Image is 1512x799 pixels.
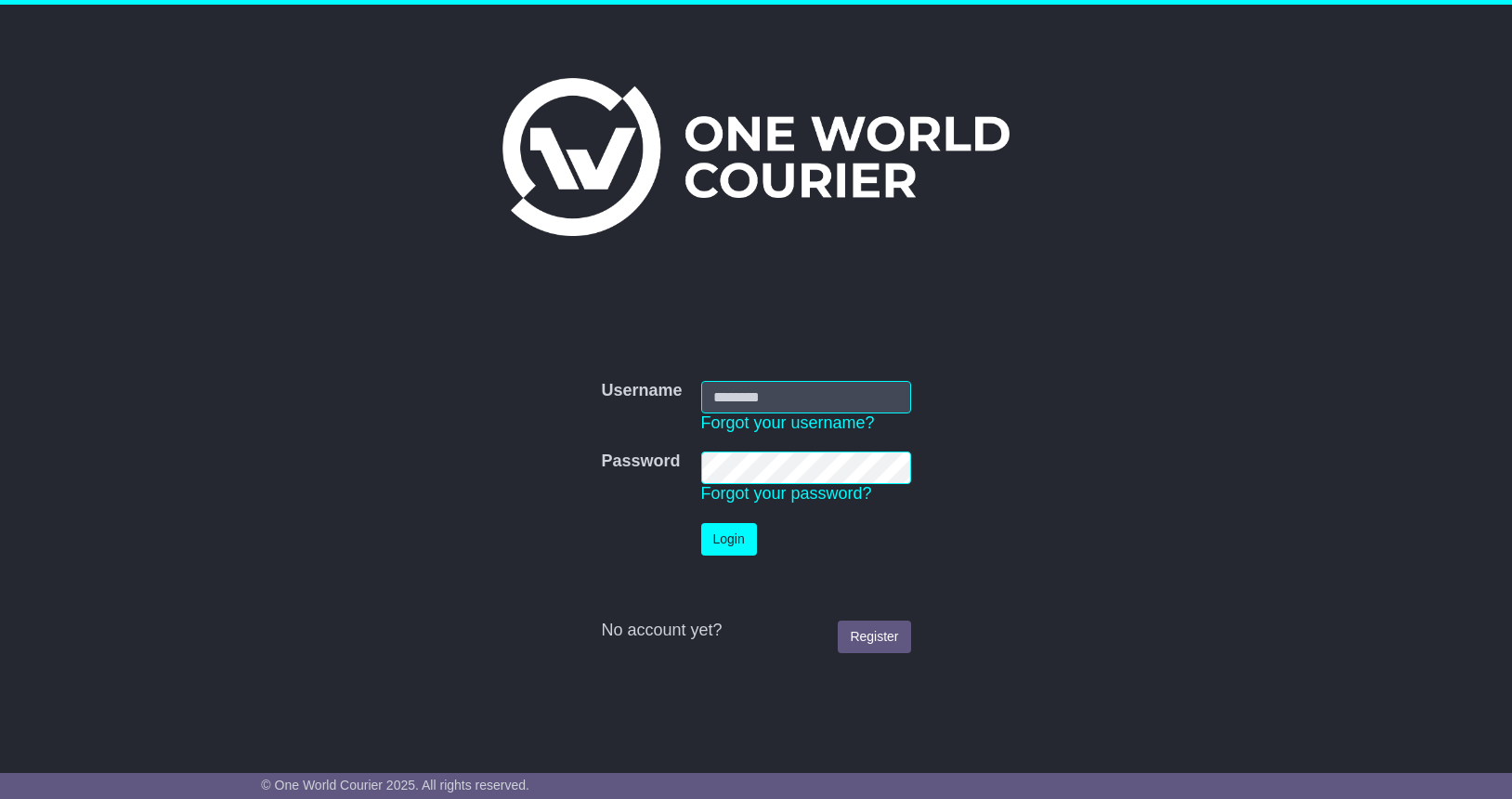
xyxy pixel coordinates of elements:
[601,452,680,472] label: Password
[701,523,757,556] button: Login
[701,413,875,432] a: Forgot your username?
[502,78,1010,236] img: One World
[601,381,682,401] label: Username
[838,621,910,653] a: Register
[701,484,872,503] a: Forgot your password?
[601,621,910,641] div: No account yet?
[261,778,529,792] span: © One World Courier 2025. All rights reserved.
